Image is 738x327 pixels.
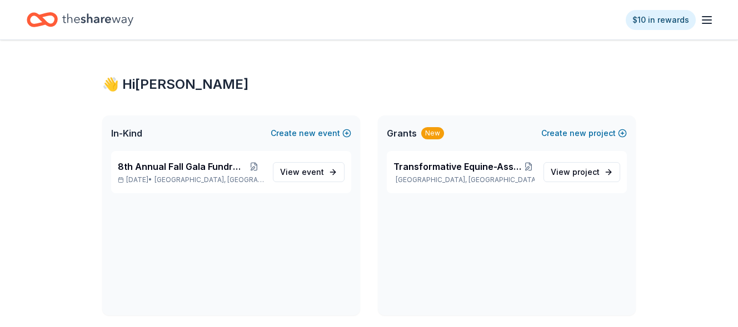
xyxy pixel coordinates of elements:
p: [GEOGRAPHIC_DATA], [GEOGRAPHIC_DATA] [393,175,535,184]
div: New [421,127,444,139]
button: Createnewproject [541,127,627,140]
a: View project [543,162,620,182]
span: project [572,167,600,177]
span: Transformative Equine-Assisted Counseling Initiative [393,160,522,173]
span: In-Kind [111,127,142,140]
a: Home [27,7,133,33]
span: [GEOGRAPHIC_DATA], [GEOGRAPHIC_DATA] [154,175,264,184]
span: event [302,167,324,177]
span: View [551,165,600,179]
span: new [299,127,316,140]
span: new [570,127,586,140]
div: 👋 Hi [PERSON_NAME] [102,76,636,93]
a: View event [273,162,345,182]
button: Createnewevent [271,127,351,140]
p: [DATE] • [118,175,264,184]
a: $10 in rewards [626,10,696,30]
span: 8th Annual Fall Gala Fundraiser [118,160,243,173]
span: Grants [387,127,417,140]
span: View [280,165,324,179]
